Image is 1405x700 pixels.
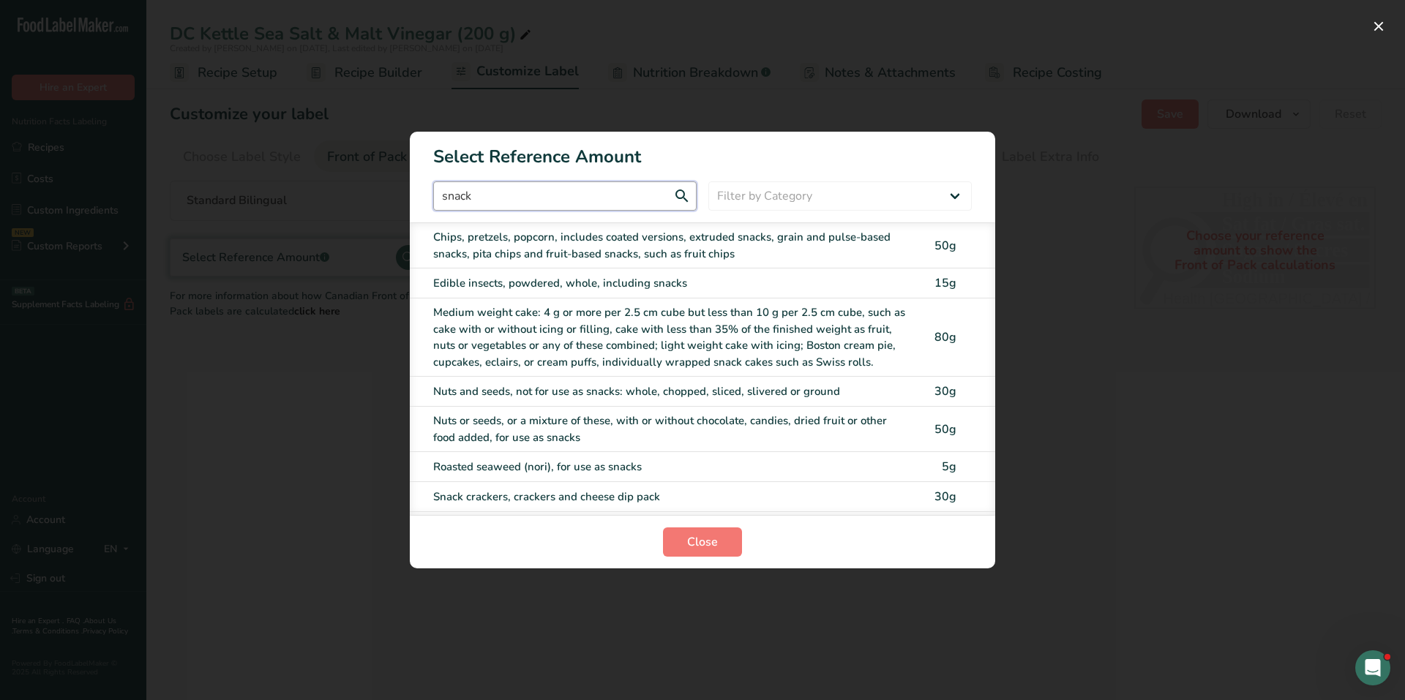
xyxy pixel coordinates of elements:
span: 30g [934,383,956,399]
span: 5g [942,459,956,475]
span: 50g [934,421,956,437]
div: Medium weight cake: 4 g or more per 2.5 cm cube but less than 10 g per 2.5 cm cube, such as cake ... [433,304,911,370]
span: 30g [934,489,956,505]
iframe: Intercom live chat [1355,650,1390,685]
div: Roasted seaweed (nori), for use as snacks [433,459,911,475]
span: 15g [934,275,956,291]
div: Nuts and seeds, not for use as snacks: whole, chopped, sliced, slivered or ground [433,383,911,400]
div: Edible insects, powdered, whole, including snacks [433,275,911,292]
div: Snack crackers, crackers and cheese dip pack [433,489,911,505]
div: Chips, pretzels, popcorn, includes coated versions, extruded snacks, grain and pulse-based snacks... [433,229,911,262]
span: 50g [934,238,956,254]
h1: Select Reference Amount [410,132,995,170]
input: Type here to start searching.. [433,181,697,211]
span: Close [687,533,718,551]
span: 80g [934,329,956,345]
div: Nuts or seeds, or a mixture of these, with or without chocolate, candies, dried fruit or other fo... [433,413,911,445]
button: Close [663,527,742,557]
